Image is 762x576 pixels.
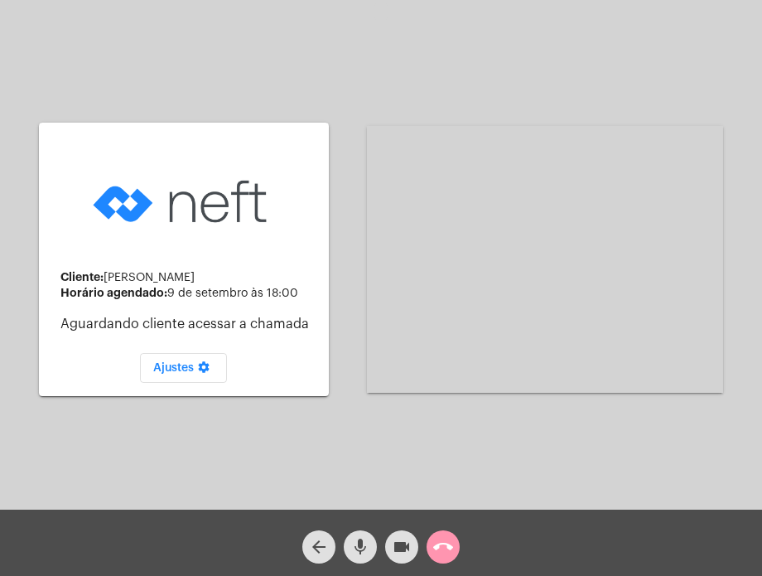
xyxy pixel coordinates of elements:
div: [PERSON_NAME] [60,271,316,284]
p: Aguardando cliente acessar a chamada [60,317,316,332]
mat-icon: mic [350,537,370,557]
strong: Horário agendado: [60,287,167,298]
span: Ajustes [153,362,214,374]
mat-icon: settings [194,361,214,380]
mat-icon: arrow_back [309,537,329,557]
strong: Cliente: [60,271,104,283]
img: logo-neft-novo-2.png [89,154,279,249]
mat-icon: call_end [433,537,453,557]
button: Ajustes [140,353,227,383]
mat-icon: videocam [392,537,412,557]
div: 9 de setembro às 18:00 [60,287,316,300]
